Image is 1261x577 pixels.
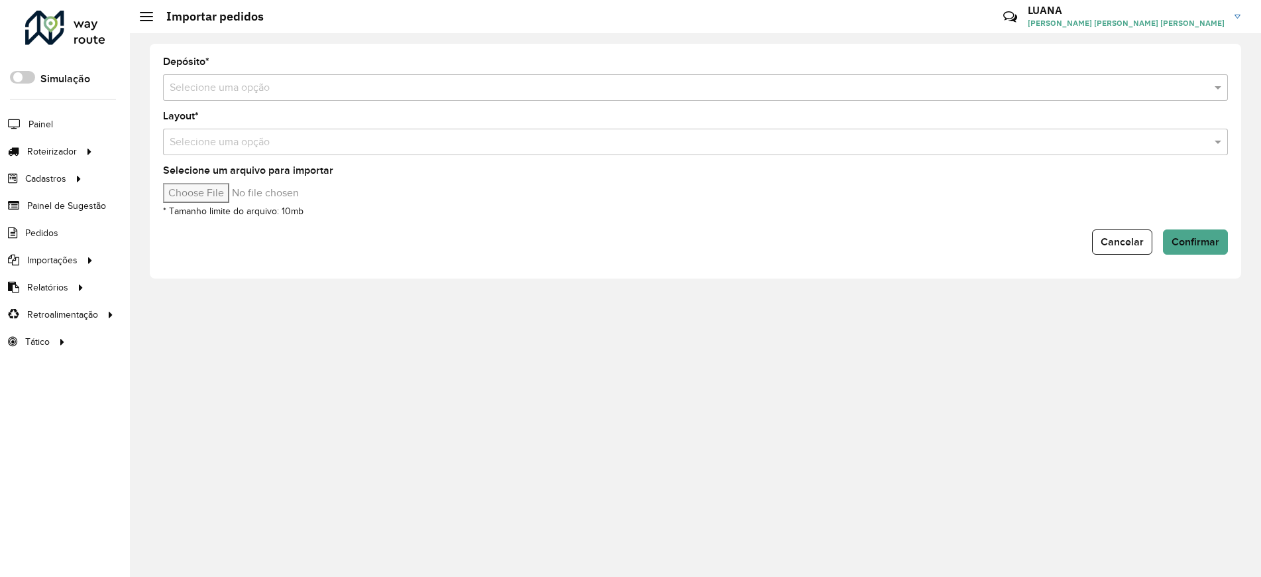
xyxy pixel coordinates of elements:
button: Cancelar [1092,229,1152,255]
label: Selecione um arquivo para importar [163,162,333,178]
span: Relatórios [27,281,68,294]
span: Cancelar [1101,236,1144,247]
span: Cadastros [25,172,66,186]
span: Retroalimentação [27,308,98,322]
label: Simulação [40,71,90,87]
a: Contato Rápido [996,3,1024,31]
h3: LUANA [1028,4,1225,17]
span: [PERSON_NAME] [PERSON_NAME] [PERSON_NAME] [1028,17,1225,29]
span: Confirmar [1172,236,1219,247]
small: * Tamanho limite do arquivo: 10mb [163,206,303,216]
span: Importações [27,253,78,267]
span: Painel [28,117,53,131]
span: Painel de Sugestão [27,199,106,213]
h2: Importar pedidos [153,9,264,24]
span: Tático [25,335,50,349]
label: Layout [163,108,199,124]
label: Depósito [163,54,209,70]
button: Confirmar [1163,229,1228,255]
span: Pedidos [25,226,58,240]
span: Roteirizador [27,145,77,159]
